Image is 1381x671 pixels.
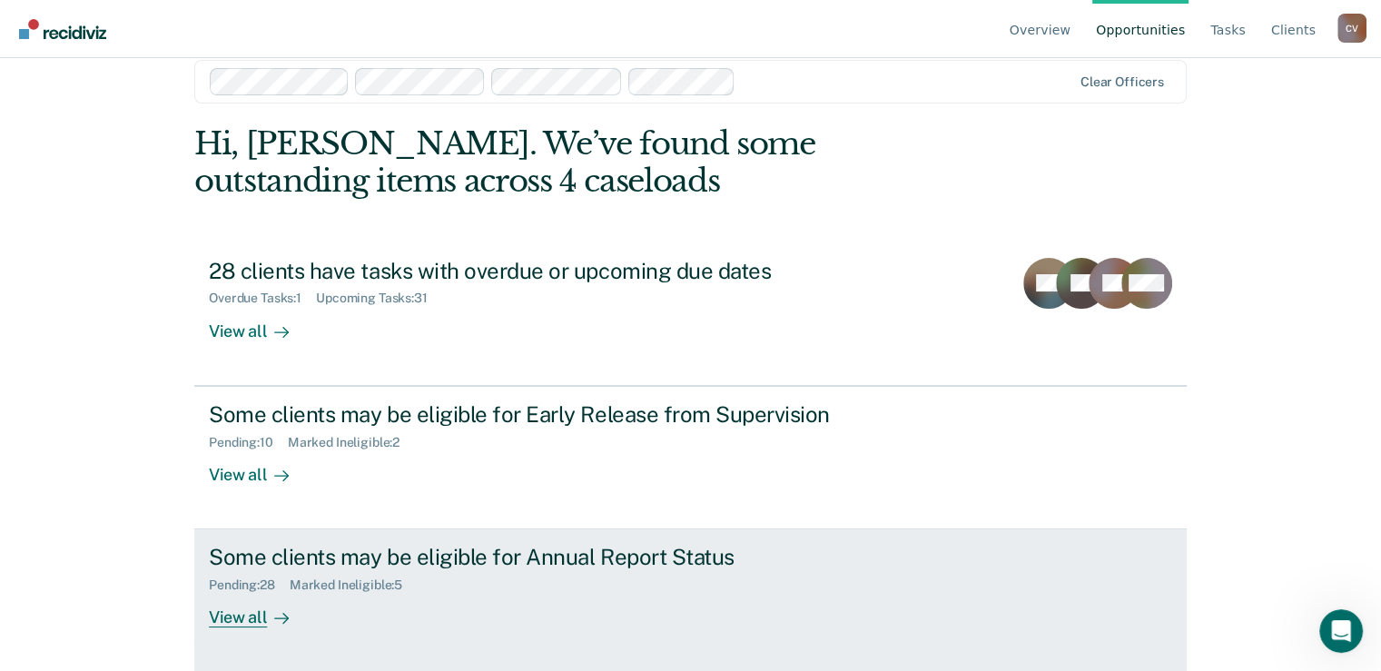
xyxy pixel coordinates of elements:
div: Some clients may be eligible for Annual Report Status [209,544,846,570]
div: Pending : 28 [209,577,290,593]
a: 28 clients have tasks with overdue or upcoming due datesOverdue Tasks:1Upcoming Tasks:31View all [194,243,1187,386]
button: Profile dropdown button [1337,14,1366,43]
div: View all [209,449,311,485]
div: View all [209,306,311,341]
div: Some clients may be eligible for Early Release from Supervision [209,401,846,428]
div: Pending : 10 [209,435,288,450]
div: Marked Ineligible : 2 [288,435,414,450]
div: 28 clients have tasks with overdue or upcoming due dates [209,258,846,284]
div: Clear officers [1080,74,1164,90]
div: Upcoming Tasks : 31 [316,291,442,306]
div: Hi, [PERSON_NAME]. We’ve found some outstanding items across 4 caseloads [194,125,988,200]
div: C V [1337,14,1366,43]
div: View all [209,593,311,628]
a: Some clients may be eligible for Early Release from SupervisionPending:10Marked Ineligible:2View all [194,386,1187,529]
iframe: Intercom live chat [1319,609,1363,653]
div: Marked Ineligible : 5 [290,577,417,593]
img: Recidiviz [19,19,106,39]
div: Overdue Tasks : 1 [209,291,316,306]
